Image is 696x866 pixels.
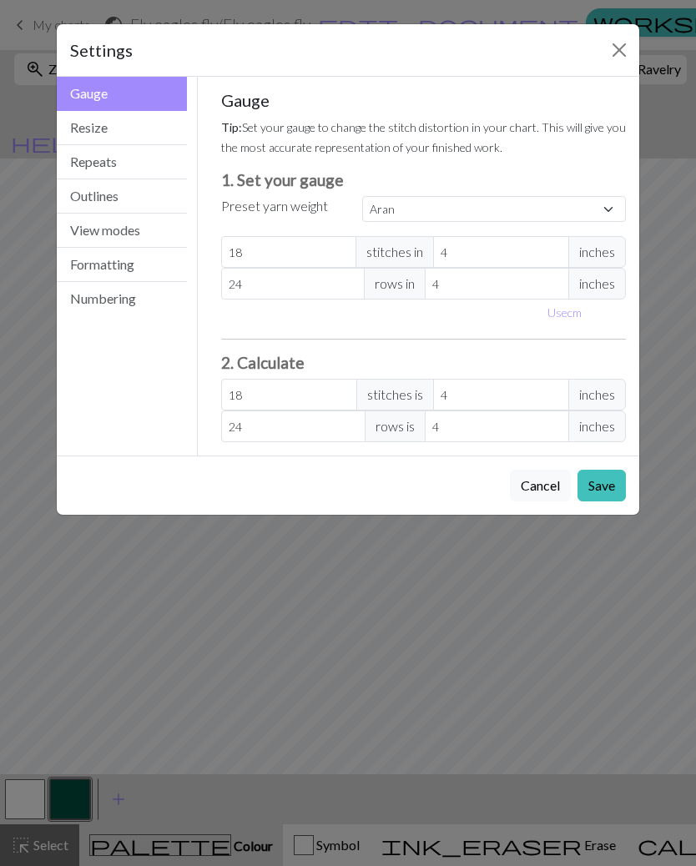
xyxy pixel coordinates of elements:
[568,268,626,300] span: inches
[356,379,434,410] span: stitches is
[57,214,187,248] button: View modes
[221,196,328,216] label: Preset yarn weight
[57,77,187,111] button: Gauge
[364,268,426,300] span: rows in
[568,236,626,268] span: inches
[70,38,133,63] h5: Settings
[577,470,626,501] button: Save
[540,300,589,325] button: Usecm
[57,282,187,315] button: Numbering
[568,410,626,442] span: inches
[57,179,187,214] button: Outlines
[510,470,571,501] button: Cancel
[221,90,627,110] h5: Gauge
[606,37,633,63] button: Close
[221,170,627,189] h3: 1. Set your gauge
[221,353,627,372] h3: 2. Calculate
[221,120,242,134] strong: Tip:
[356,236,434,268] span: stitches in
[57,111,187,145] button: Resize
[568,379,626,410] span: inches
[57,248,187,282] button: Formatting
[365,410,426,442] span: rows is
[221,120,626,154] small: Set your gauge to change the stitch distortion in your chart. This will give you the most accurat...
[57,145,187,179] button: Repeats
